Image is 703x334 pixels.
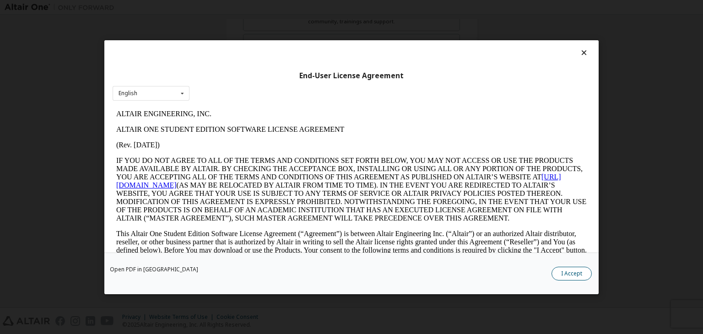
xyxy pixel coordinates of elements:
p: (Rev. [DATE]) [4,35,474,43]
p: IF YOU DO NOT AGREE TO ALL OF THE TERMS AND CONDITIONS SET FORTH BELOW, YOU MAY NOT ACCESS OR USE... [4,50,474,116]
a: Open PDF in [GEOGRAPHIC_DATA] [110,267,198,272]
p: This Altair One Student Edition Software License Agreement (“Agreement”) is between Altair Engine... [4,124,474,156]
button: I Accept [552,267,592,280]
div: English [119,91,137,96]
p: ALTAIR ENGINEERING, INC. [4,4,474,12]
p: ALTAIR ONE STUDENT EDITION SOFTWARE LICENSE AGREEMENT [4,19,474,27]
div: End-User License Agreement [113,71,590,80]
a: [URL][DOMAIN_NAME] [4,67,449,83]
